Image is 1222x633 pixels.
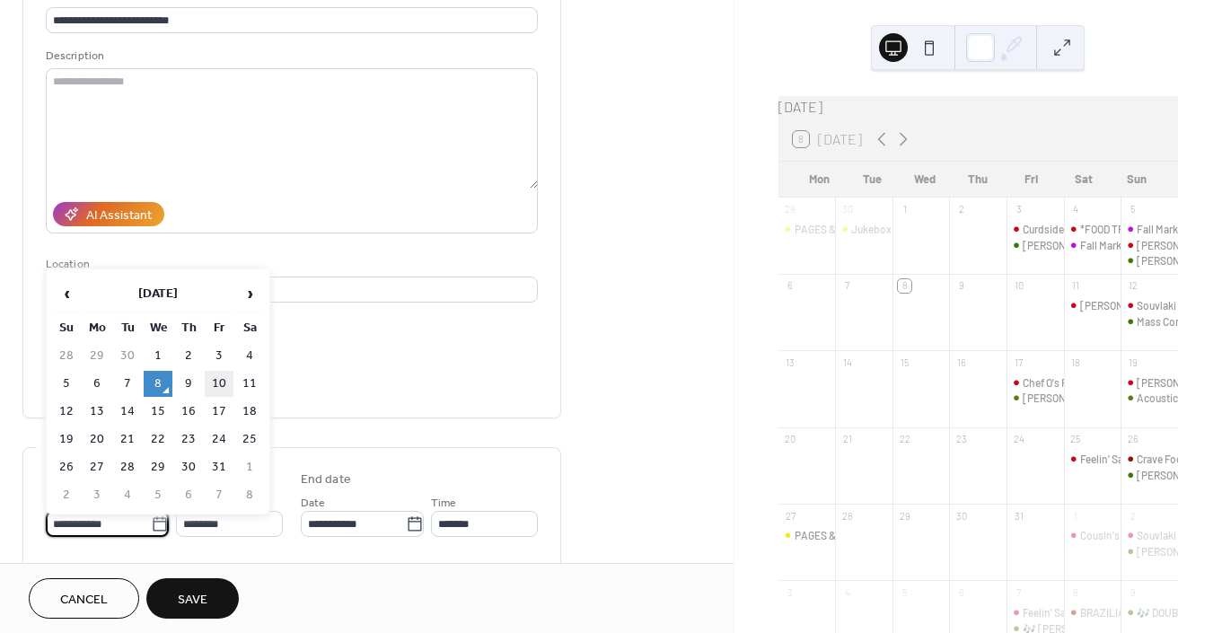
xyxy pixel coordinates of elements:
[235,371,264,397] td: 11
[1121,391,1178,406] div: Acoustic Thunder Live Music
[144,371,172,397] td: 8
[205,454,233,480] td: 31
[1121,452,1178,467] div: Crave Food Truck
[954,585,968,599] div: 6
[840,279,854,293] div: 7
[67,560,99,579] span: All day
[1023,391,1155,406] div: [PERSON_NAME] Live Music
[1121,544,1178,559] div: Jeremy Haddad Live Music
[1012,433,1025,446] div: 24
[46,255,534,274] div: Location
[83,275,233,313] th: [DATE]
[1080,452,1194,467] div: Feelin' Saucy Pasta Turck
[1023,605,1137,620] div: Feelin' Saucy Pasta Truck
[954,356,968,369] div: 16
[431,494,456,513] span: Time
[1121,528,1178,543] div: Souvlaki Greek City Food Truck
[29,578,139,619] button: Cancel
[144,315,172,341] th: We
[899,162,952,198] div: Wed
[1007,391,1064,406] div: Jeff Przech Live Music
[1023,375,1112,391] div: Chef O's Food Truck
[840,509,854,523] div: 28
[144,399,172,425] td: 15
[784,433,797,446] div: 20
[778,96,1178,118] div: [DATE]
[1121,375,1178,391] div: Jackie's Pizza Truck
[1126,203,1139,216] div: 5
[235,482,264,508] td: 8
[205,399,233,425] td: 17
[52,426,81,453] td: 19
[86,207,152,225] div: AI Assistant
[1012,203,1025,216] div: 3
[1080,605,1180,620] div: BRAZILIAN BBQ BOYZ
[144,343,172,369] td: 1
[174,482,203,508] td: 6
[898,585,911,599] div: 5
[113,482,142,508] td: 4
[1121,314,1178,330] div: Mass Conn Fusion Live Music
[898,509,911,523] div: 29
[235,343,264,369] td: 4
[1012,279,1025,293] div: 10
[1121,468,1178,483] div: Mike Tedesco Live Music
[1064,452,1121,467] div: Feelin' Saucy Pasta Turck
[784,585,797,599] div: 3
[146,578,239,619] button: Save
[174,343,203,369] td: 2
[1064,238,1121,253] div: Fall Market!
[793,162,846,198] div: Mon
[840,203,854,216] div: 30
[52,343,81,369] td: 28
[1064,298,1121,313] div: Lucan's Grill Food Truck
[1121,253,1178,268] div: Frank Serafino Live Music
[52,482,81,508] td: 2
[174,371,203,397] td: 9
[898,279,911,293] div: 8
[954,279,968,293] div: 9
[52,371,81,397] td: 5
[205,371,233,397] td: 10
[835,222,892,237] div: Jukebox Bingo
[1126,585,1139,599] div: 9
[113,371,142,397] td: 7
[60,591,108,610] span: Cancel
[178,591,207,610] span: Save
[898,356,911,369] div: 15
[1007,605,1064,620] div: Feelin' Saucy Pasta Truck
[1121,298,1178,313] div: Souvlaki Greek City Truck
[205,315,233,341] th: Fr
[83,343,111,369] td: 29
[1023,222,1191,237] div: Curdside Pick Up Poutine Food Truck
[235,399,264,425] td: 18
[235,426,264,453] td: 25
[795,222,934,237] div: PAGES & POUR BOOK CLUB 📚
[1069,356,1083,369] div: 18
[174,454,203,480] td: 30
[144,454,172,480] td: 29
[1005,162,1058,198] div: Fri
[1069,279,1083,293] div: 11
[1007,238,1064,253] div: Jason Daly Live Music
[954,509,968,523] div: 30
[898,433,911,446] div: 22
[83,371,111,397] td: 6
[784,279,797,293] div: 6
[954,203,968,216] div: 2
[113,315,142,341] th: Tu
[952,162,1005,198] div: Thu
[1069,585,1083,599] div: 8
[851,222,921,237] div: Jukebox Bingo
[83,426,111,453] td: 20
[83,399,111,425] td: 13
[898,203,911,216] div: 1
[1064,528,1121,543] div: Cousin's Maine Lobster Turck
[1126,509,1139,523] div: 2
[1012,585,1025,599] div: 7
[954,433,968,446] div: 23
[83,482,111,508] td: 3
[846,162,899,198] div: Tue
[778,222,836,237] div: PAGES & POUR BOOK CLUB 📚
